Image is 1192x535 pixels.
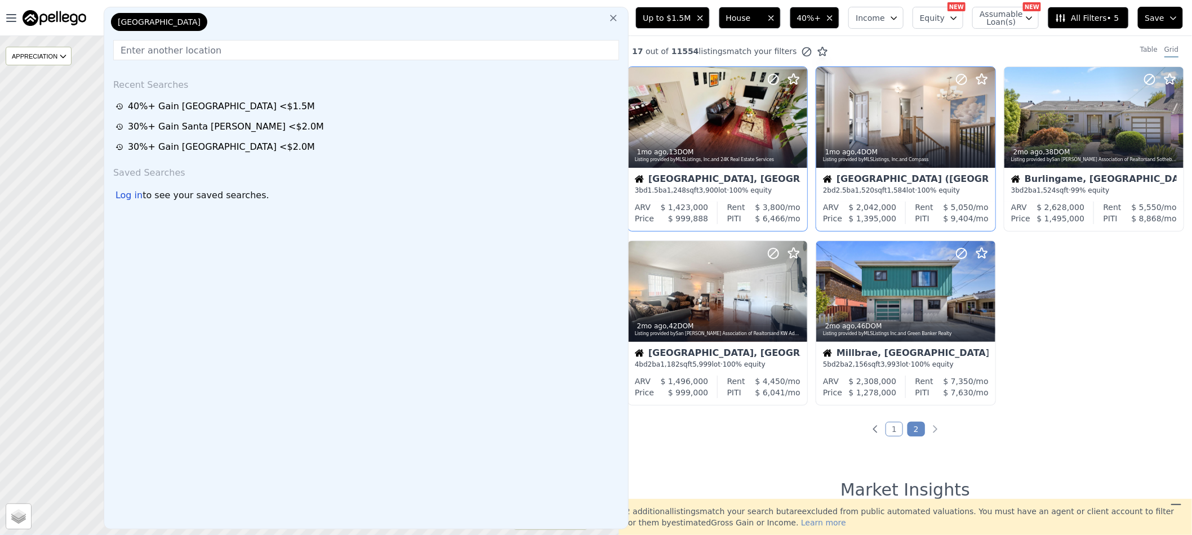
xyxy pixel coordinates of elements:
[661,360,680,368] span: 1,182
[823,387,842,398] div: Price
[886,422,903,436] a: Page 1
[915,376,933,387] div: Rent
[1011,202,1027,213] div: ARV
[727,387,741,398] div: PITI
[1011,186,1177,195] div: 3 bd 2 ba sqft · 99% equity
[929,387,989,398] div: /mo
[1122,202,1177,213] div: /mo
[823,175,832,184] img: House
[635,213,654,224] div: Price
[755,203,785,212] span: $ 3,800
[972,7,1039,29] button: Assumable Loan(s)
[692,360,711,368] span: 5,999
[849,360,868,368] span: 2,156
[933,376,989,387] div: /mo
[980,10,1016,26] span: Assumable Loan(s)
[628,66,807,231] a: 1mo ago,13DOMListing provided byMLSListings, Inc.and 24K Real Estate ServicesHouse[GEOGRAPHIC_DAT...
[1011,213,1030,224] div: Price
[929,213,989,224] div: /mo
[944,377,973,386] span: $ 7,350
[848,7,904,29] button: Income
[635,322,802,331] div: , 42 DOM
[635,148,802,157] div: , 13 DOM
[741,213,800,224] div: /mo
[915,213,929,224] div: PITI
[823,360,989,369] div: 5 bd 2 ba sqft lot · 100% equity
[6,47,72,65] div: APPRECIATION
[719,7,781,29] button: House
[1048,7,1128,29] button: All Filters• 5
[1104,213,1118,224] div: PITI
[1164,45,1178,57] div: Grid
[823,175,989,186] div: [GEOGRAPHIC_DATA] ([GEOGRAPHIC_DATA])
[915,387,929,398] div: PITI
[823,322,990,331] div: , 46 DOM
[115,100,620,113] div: 40%+ Gain [GEOGRAPHIC_DATA] <$1.5M
[619,46,828,57] div: out of listings
[118,16,201,28] span: [GEOGRAPHIC_DATA]
[745,202,800,213] div: /mo
[840,480,970,500] h1: Market Insights
[1055,12,1119,24] span: All Filters • 5
[115,120,620,133] a: 30%+ Gain Santa [PERSON_NAME] <$2.0M
[115,140,620,154] div: 30%+ Gain [GEOGRAPHIC_DATA] <$2.0M
[1013,148,1043,156] time: 2025-08-18 17:00
[933,202,989,213] div: /mo
[1132,214,1162,223] span: $ 8,868
[929,423,941,435] a: Next page
[1145,12,1164,24] span: Save
[790,7,840,29] button: 40%+
[635,376,651,387] div: ARV
[661,203,709,212] span: $ 1,423,000
[849,203,897,212] span: $ 2,042,000
[727,46,797,57] span: match your filters
[855,186,874,194] span: 1,520
[6,504,31,529] a: Layers
[1104,202,1122,213] div: Rent
[948,2,966,11] div: NEW
[635,186,800,195] div: 3 bd 1.5 ba sqft lot · 100% equity
[109,157,624,184] div: Saved Searches
[1011,175,1177,186] div: Burlingame, [GEOGRAPHIC_DATA]
[109,69,624,96] div: Recent Searches
[635,349,644,358] img: House
[635,349,800,360] div: [GEOGRAPHIC_DATA], [GEOGRAPHIC_DATA]
[823,349,989,360] div: Millbrae, [GEOGRAPHIC_DATA]
[825,322,855,330] time: 2025-08-08 11:00
[635,175,800,186] div: [GEOGRAPHIC_DATA], [GEOGRAPHIC_DATA]
[727,376,745,387] div: Rent
[115,189,143,202] div: Log in
[23,10,86,26] img: Pellego
[113,40,619,60] input: Enter another location
[913,7,963,29] button: Equity
[816,240,995,405] a: 2mo ago,46DOMListing provided byMLSListings Inc.and Green Banker RealtyHouseMillbrae, [GEOGRAPHIC...
[1011,175,1020,184] img: House
[635,175,644,184] img: House
[816,66,995,231] a: 1mo ago,4DOMListing provided byMLSListings, Inc.and CompassHouse[GEOGRAPHIC_DATA] ([GEOGRAPHIC_DA...
[755,214,785,223] span: $ 6,466
[944,203,973,212] span: $ 5,050
[635,157,802,163] div: Listing provided by MLSListings, Inc. and 24K Real Estate Services
[944,388,973,397] span: $ 7,630
[849,388,897,397] span: $ 1,278,000
[619,499,1192,535] div: 2 additional listing s match your search but are excluded from public automated valuations. You m...
[823,148,990,157] div: , 4 DOM
[1132,203,1162,212] span: $ 5,550
[741,387,800,398] div: /mo
[856,12,885,24] span: Income
[1011,148,1178,157] div: , 38 DOM
[643,12,691,24] span: Up to $1.5M
[1023,2,1041,11] div: NEW
[1138,7,1183,29] button: Save
[635,331,802,337] div: Listing provided by San [PERSON_NAME] Association of Realtors and KW Advisors
[915,202,933,213] div: Rent
[1037,186,1056,194] span: 1,524
[823,213,842,224] div: Price
[635,7,709,29] button: Up to $1.5M
[870,423,881,435] a: Previous page
[632,47,643,56] span: 17
[628,240,807,405] a: 2mo ago,42DOMListing provided bySan [PERSON_NAME] Association of Realtorsand KW AdvisorsHouse[GEO...
[1011,157,1178,163] div: Listing provided by San [PERSON_NAME] Association of Realtors and Sotheby's International Realty
[801,518,846,527] span: Learn more
[823,157,990,163] div: Listing provided by MLSListings, Inc. and Compass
